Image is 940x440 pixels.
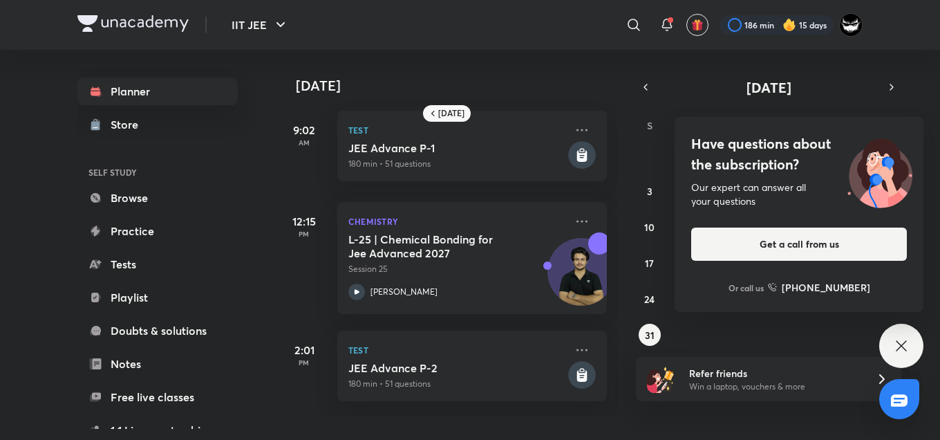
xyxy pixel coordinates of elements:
h4: Have questions about the subscription? [691,134,907,175]
p: Session 25 [348,263,565,275]
p: Chemistry [348,213,565,230]
h6: [DATE] [438,108,464,119]
img: ARSH [839,13,863,37]
div: Store [111,116,147,133]
p: Win a laptop, vouchers & more [689,381,859,393]
p: AM [276,138,332,147]
h6: SELF STUDY [77,161,238,184]
a: Company Logo [77,15,189,35]
a: Free live classes [77,383,238,411]
p: Test [348,342,565,358]
p: Or call us [728,282,764,294]
h5: JEE Advance P-1 [348,141,565,155]
abbr: August 24, 2025 [644,293,655,306]
img: streak [782,18,796,32]
button: IIT JEE [223,11,297,39]
abbr: August 3, 2025 [647,185,652,198]
p: PM [276,358,332,367]
h5: 2:01 [276,342,332,358]
p: PM [276,230,332,238]
a: Doubts & solutions [77,317,238,345]
a: Planner [77,77,238,105]
h4: [DATE] [296,77,621,94]
button: August 24, 2025 [639,288,661,310]
p: Test [348,122,565,138]
h6: [PHONE_NUMBER] [782,280,870,295]
abbr: August 10, 2025 [644,221,655,234]
button: August 17, 2025 [639,252,661,274]
p: 180 min • 51 questions [348,158,565,170]
a: Notes [77,350,238,378]
h5: 9:02 [276,122,332,138]
abbr: Sunday [647,119,652,132]
button: August 31, 2025 [639,324,661,346]
h5: JEE Advance P-2 [348,361,565,375]
button: August 3, 2025 [639,180,661,202]
a: Store [77,111,238,138]
h5: 12:15 [276,213,332,230]
p: 180 min • 51 questions [348,378,565,390]
h6: Refer friends [689,366,859,381]
img: referral [647,365,675,393]
img: Company Logo [77,15,189,32]
p: [PERSON_NAME] [370,286,438,298]
img: avatar [691,19,704,31]
button: avatar [686,14,708,36]
div: Our expert can answer all your questions [691,181,907,208]
button: August 10, 2025 [639,216,661,238]
img: ttu_illustration_new.svg [836,134,923,208]
a: Practice [77,217,238,245]
button: [DATE] [655,77,882,97]
button: Get a call from us [691,228,907,261]
abbr: August 31, 2025 [645,329,655,342]
a: Tests [77,250,238,278]
img: Avatar [548,246,614,312]
h5: L-25 | Chemical Bonding for Jee Advanced 2027 [348,232,520,260]
a: Playlist [77,284,238,311]
abbr: August 17, 2025 [645,257,654,270]
a: Browse [77,184,238,212]
span: [DATE] [746,78,791,97]
a: [PHONE_NUMBER] [768,280,870,295]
